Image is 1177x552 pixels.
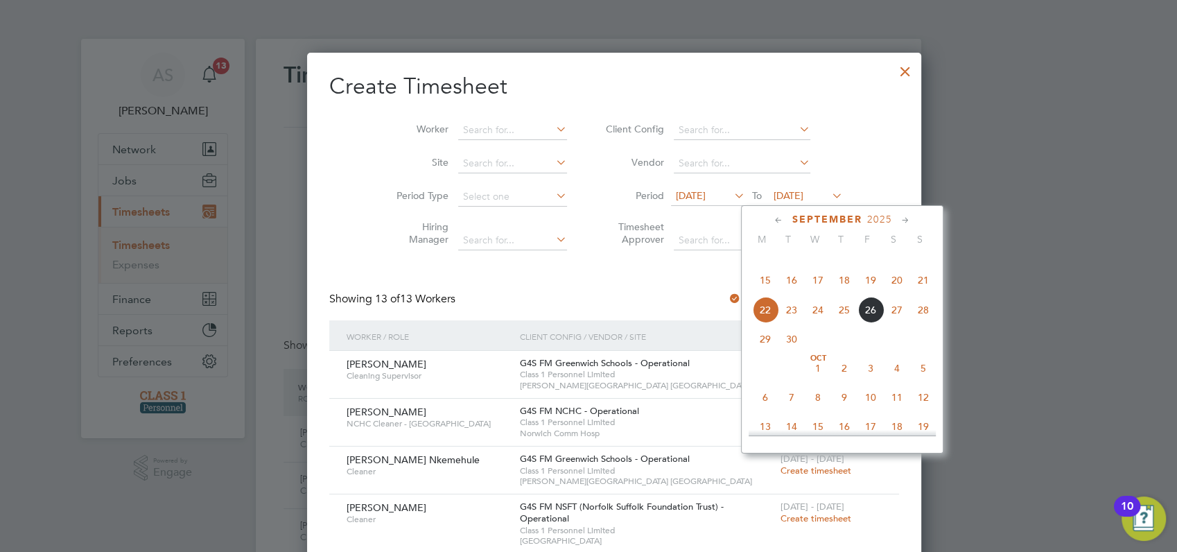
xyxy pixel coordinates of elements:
label: Hiring Manager [386,221,448,245]
span: [DATE] - [DATE] [781,501,844,512]
span: G4S FM NCHC - Operational [520,405,639,417]
input: Search for... [458,231,567,250]
span: 24 [805,297,831,323]
span: 3 [857,355,884,381]
span: G4S FM NSFT (Norfolk Suffolk Foundation Trust) - Operational [520,501,724,524]
span: [PERSON_NAME][GEOGRAPHIC_DATA] [GEOGRAPHIC_DATA] [520,380,773,391]
input: Search for... [674,121,810,140]
span: W [801,233,828,245]
span: 9 [831,384,857,411]
span: 6 [752,384,778,411]
label: Vendor [602,156,664,169]
span: [PERSON_NAME] [347,358,426,370]
label: Period Type [386,189,448,202]
span: Oct [805,355,831,362]
span: 30 [778,326,805,352]
span: To [748,187,766,205]
span: M [749,233,775,245]
input: Select one [458,187,567,207]
span: G4S FM Greenwich Schools - Operational [520,357,690,369]
span: 21 [910,267,936,293]
input: Search for... [458,154,567,173]
span: 17 [805,267,831,293]
span: 5 [910,355,936,381]
span: 7 [778,384,805,411]
span: 11 [884,384,910,411]
span: Cleaner [347,514,509,525]
span: Class 1 Personnel Limited [520,525,773,536]
span: 1 [805,355,831,381]
span: 16 [778,267,805,293]
input: Search for... [674,231,810,250]
span: S [880,233,907,245]
span: 4 [884,355,910,381]
span: 26 [857,297,884,323]
span: 27 [884,297,910,323]
span: 12 [910,384,936,411]
span: Norwich Comm Hosp [520,428,773,439]
span: 13 [752,413,778,440]
span: [DATE] [676,189,706,202]
span: 18 [831,267,857,293]
span: [PERSON_NAME][GEOGRAPHIC_DATA] [GEOGRAPHIC_DATA] [520,476,773,487]
button: Open Resource Center, 10 new notifications [1122,497,1166,541]
span: 19 [910,413,936,440]
input: Search for... [674,154,810,173]
input: Search for... [458,121,567,140]
span: Cleaning Supervisor [347,370,509,381]
label: Site [386,156,448,169]
span: 15 [805,413,831,440]
span: 22 [752,297,778,323]
span: 17 [857,413,884,440]
span: 14 [778,413,805,440]
span: 10 [857,384,884,411]
span: Cleaner [347,466,509,477]
span: NCHC Cleaner - [GEOGRAPHIC_DATA] [347,418,509,429]
span: 28 [910,297,936,323]
span: 13 of [375,292,400,306]
span: G4S FM Greenwich Schools - Operational [520,453,690,465]
span: Class 1 Personnel Limited [520,369,773,380]
span: September [792,214,862,225]
span: Create timesheet [781,465,851,476]
span: [PERSON_NAME] Nkemehule [347,454,480,466]
h2: Create Timesheet [329,72,899,101]
span: T [828,233,854,245]
span: T [775,233,801,245]
span: [DATE] - [DATE] [781,453,844,465]
span: 13 Workers [375,292,455,306]
span: F [854,233,880,245]
span: 25 [831,297,857,323]
span: 29 [752,326,778,352]
span: 20 [884,267,910,293]
span: S [907,233,933,245]
span: [PERSON_NAME] [347,501,426,514]
span: Create timesheet [781,512,851,524]
span: 16 [831,413,857,440]
span: [PERSON_NAME] [347,406,426,418]
span: [DATE] [774,189,803,202]
label: Period [602,189,664,202]
div: Worker / Role [343,320,516,352]
label: Hide created timesheets [728,292,869,306]
span: Class 1 Personnel Limited [520,417,773,428]
span: 8 [805,384,831,411]
span: 2 [831,355,857,381]
label: Worker [386,123,448,135]
div: Showing [329,292,458,307]
span: 23 [778,297,805,323]
div: 10 [1121,506,1133,524]
label: Timesheet Approver [602,221,664,245]
span: Class 1 Personnel Limited [520,465,773,476]
span: 15 [752,267,778,293]
div: Client Config / Vendor / Site [516,320,776,352]
span: 2025 [867,214,892,225]
span: 18 [884,413,910,440]
span: [GEOGRAPHIC_DATA] [520,535,773,546]
span: 19 [857,267,884,293]
label: Client Config [602,123,664,135]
